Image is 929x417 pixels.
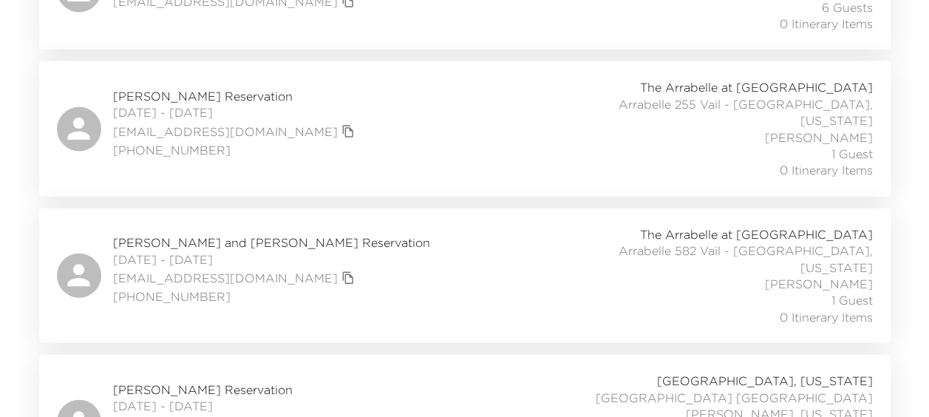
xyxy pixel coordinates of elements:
span: [DATE] - [DATE] [113,104,358,121]
a: [PERSON_NAME] and [PERSON_NAME] Reservation[DATE] - [DATE][EMAIL_ADDRESS][DOMAIN_NAME]copy primar... [39,208,891,343]
span: 0 Itinerary Items [780,162,873,178]
span: [PERSON_NAME] and [PERSON_NAME] Reservation [113,234,430,251]
span: [PHONE_NUMBER] [113,142,358,158]
span: [PERSON_NAME] [765,276,873,292]
a: [PERSON_NAME] Reservation[DATE] - [DATE][EMAIL_ADDRESS][DOMAIN_NAME]copy primary member email[PHO... [39,61,891,196]
span: 0 Itinerary Items [780,309,873,325]
span: [DATE] - [DATE] [113,251,430,268]
button: copy primary member email [338,268,358,288]
span: [PERSON_NAME] Reservation [113,88,358,104]
button: copy primary member email [338,121,358,142]
span: The Arrabelle at [GEOGRAPHIC_DATA] [640,226,873,243]
span: Arrabelle 255 Vail - [GEOGRAPHIC_DATA], [US_STATE] [546,96,873,129]
span: 0 Itinerary Items [780,16,873,32]
span: Arrabelle 582 Vail - [GEOGRAPHIC_DATA], [US_STATE] [546,243,873,276]
span: [GEOGRAPHIC_DATA], [US_STATE] [657,373,873,389]
span: [PHONE_NUMBER] [113,288,430,305]
span: 1 Guest [831,146,873,162]
span: [PERSON_NAME] Reservation [113,382,358,398]
span: 1 Guest [831,292,873,308]
span: The Arrabelle at [GEOGRAPHIC_DATA] [640,79,873,95]
a: [EMAIL_ADDRESS][DOMAIN_NAME] [113,270,338,286]
span: [DATE] - [DATE] [113,398,358,414]
span: [PERSON_NAME] [765,129,873,146]
a: [EMAIL_ADDRESS][DOMAIN_NAME] [113,123,338,140]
